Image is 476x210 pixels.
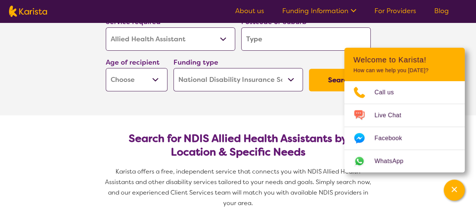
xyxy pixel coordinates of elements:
ul: Choose channel [344,81,465,172]
a: Blog [434,6,449,15]
span: Facebook [374,133,411,144]
a: For Providers [374,6,416,15]
button: Channel Menu [444,180,465,201]
label: Age of recipient [106,58,160,67]
span: Live Chat [374,110,410,121]
a: Web link opens in a new tab. [344,150,465,172]
span: Call us [374,87,403,98]
h2: Search for NDIS Allied Health Assistants by Location & Specific Needs [112,132,365,159]
input: Type [241,27,371,51]
h2: Welcome to Karista! [353,55,456,64]
label: Funding type [173,58,218,67]
p: Karista offers a free, independent service that connects you with NDIS Allied Health Assistants a... [103,166,374,208]
img: Karista logo [9,6,47,17]
button: Search [309,69,371,91]
a: About us [235,6,264,15]
div: Channel Menu [344,48,465,172]
a: Funding Information [282,6,356,15]
p: How can we help you [DATE]? [353,67,456,74]
span: WhatsApp [374,156,412,167]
